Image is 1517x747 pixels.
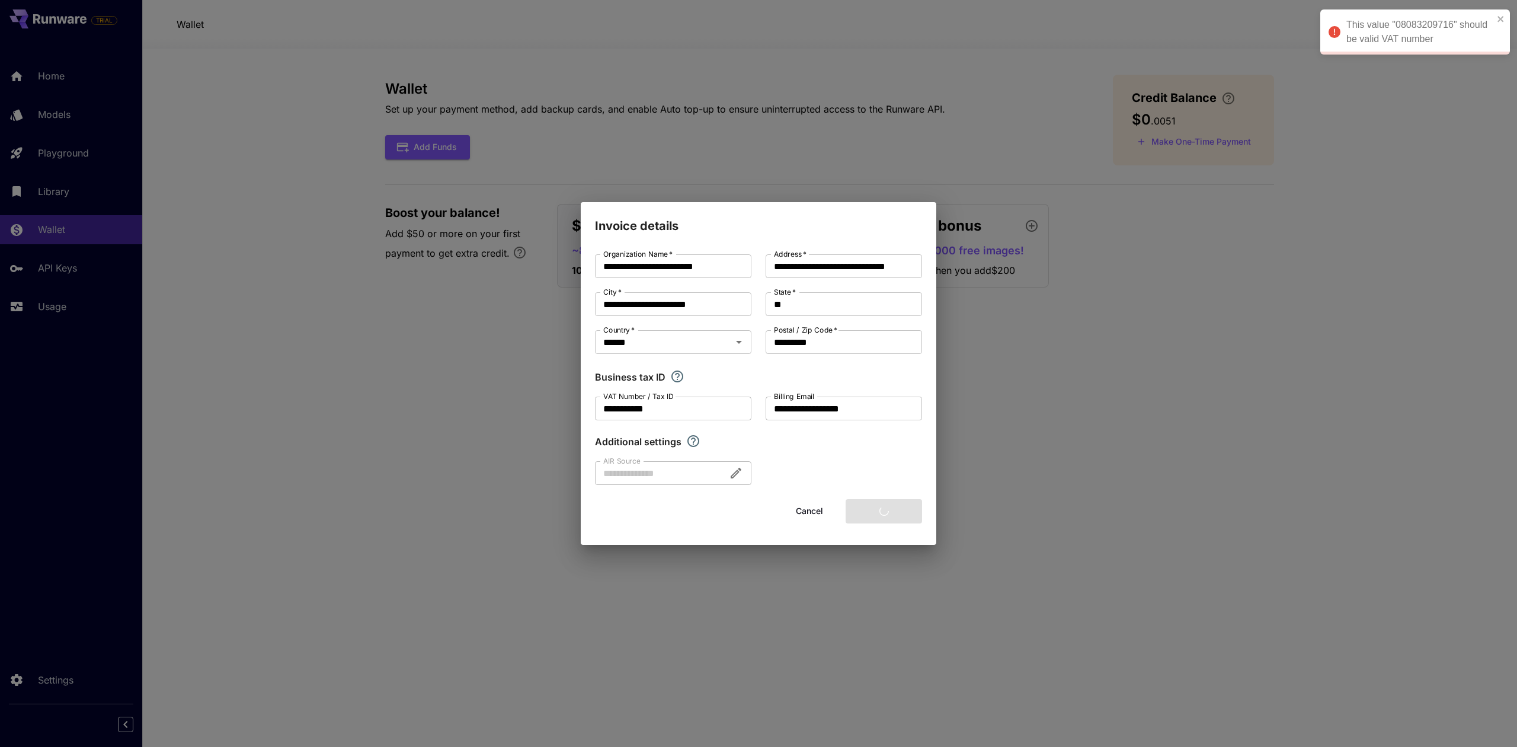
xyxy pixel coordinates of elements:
label: State [774,287,796,297]
label: Organization Name [603,249,673,259]
svg: If you are a business tax registrant, please enter your business tax ID here. [670,369,684,384]
label: VAT Number / Tax ID [603,391,674,401]
label: Address [774,249,806,259]
h2: Invoice details [581,202,936,235]
button: Open [731,334,747,350]
button: close [1497,14,1505,24]
label: Postal / Zip Code [774,325,837,335]
label: City [603,287,622,297]
div: This value "08083209716" should be valid VAT number [1346,18,1493,46]
button: Cancel [783,499,836,523]
svg: Explore additional customization settings [686,434,700,448]
label: Country [603,325,635,335]
label: Billing Email [774,391,814,401]
label: AIR Source [603,456,640,466]
p: Business tax ID [595,370,665,384]
p: Additional settings [595,435,681,449]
